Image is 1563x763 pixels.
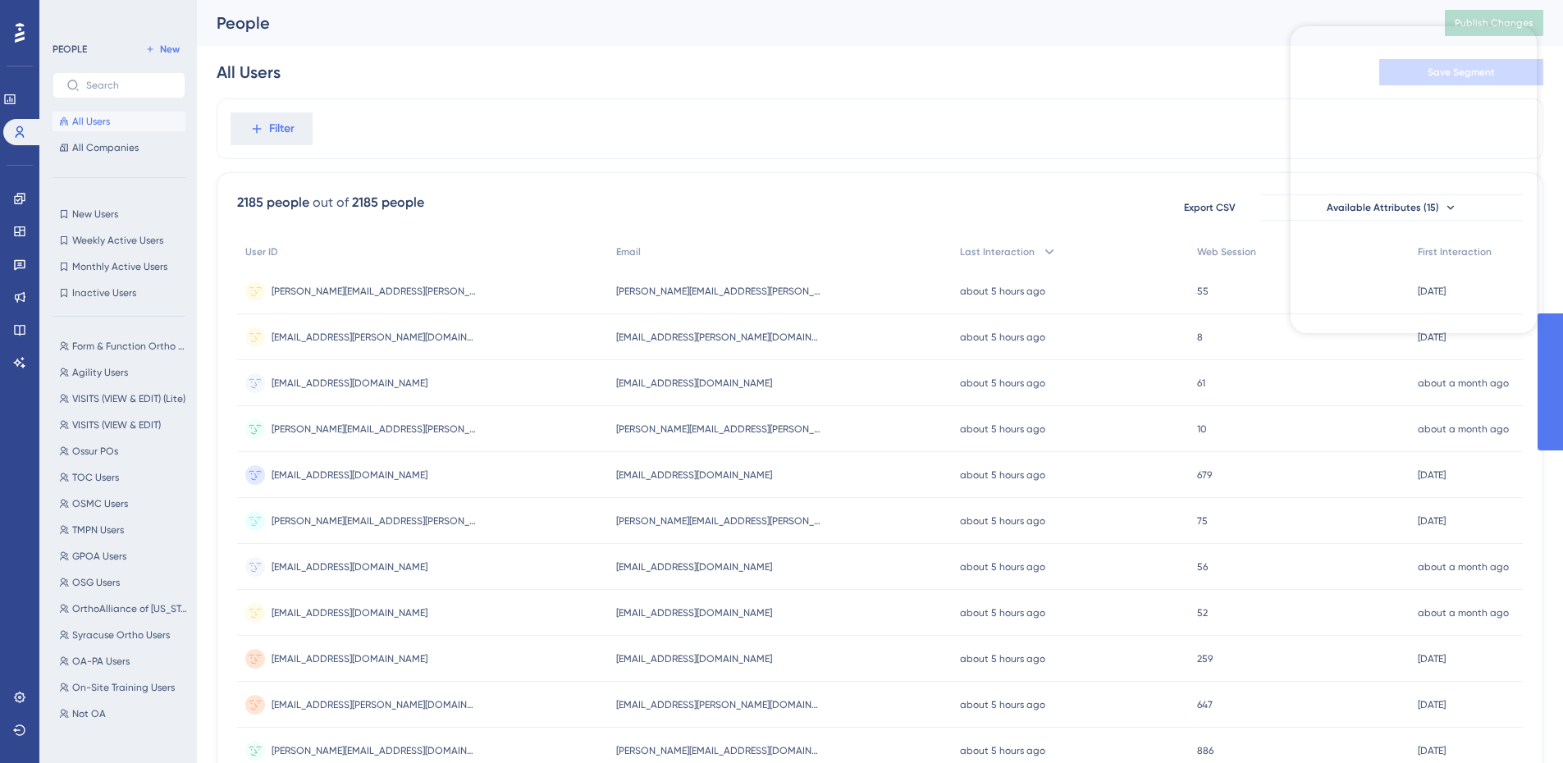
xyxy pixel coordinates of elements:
span: Export CSV [1184,201,1236,214]
span: 679 [1197,468,1212,482]
time: about 5 hours ago [960,286,1045,297]
button: VISITS (VIEW & EDIT) [53,415,195,435]
div: 2185 people [237,193,309,212]
span: Inactive Users [72,286,136,299]
button: Form & Function Ortho Users [53,336,195,356]
button: Export CSV [1168,194,1250,221]
span: [PERSON_NAME][EMAIL_ADDRESS][PERSON_NAME][DOMAIN_NAME] [616,514,821,528]
span: Weekly Active Users [72,234,163,247]
button: Publish Changes [1445,10,1543,36]
span: Web Session [1197,245,1256,258]
span: 55 [1197,285,1209,298]
span: 61 [1197,377,1205,390]
time: about a month ago [1418,607,1509,619]
time: about 5 hours ago [960,469,1045,481]
time: about 5 hours ago [960,653,1045,665]
span: 56 [1197,560,1208,573]
button: Filter [231,112,313,145]
time: [DATE] [1418,469,1446,481]
div: 2185 people [352,193,424,212]
span: Filter [269,119,295,139]
span: 52 [1197,606,1208,619]
button: Inactive Users [53,283,185,303]
button: TOC Users [53,468,195,487]
div: out of [313,193,349,212]
button: On-Site Training Users [53,678,195,697]
span: 259 [1197,652,1213,665]
button: New [139,39,185,59]
span: TOC Users [72,471,119,484]
button: Monthly Active Users [53,257,185,276]
time: [DATE] [1418,331,1446,343]
span: 75 [1197,514,1208,528]
span: GPOA Users [72,550,126,563]
span: [PERSON_NAME][EMAIL_ADDRESS][DOMAIN_NAME] [616,744,821,757]
time: [DATE] [1418,745,1446,756]
span: OA-PA Users [72,655,130,668]
time: about 5 hours ago [960,699,1045,710]
span: [EMAIL_ADDRESS][PERSON_NAME][DOMAIN_NAME] [616,698,821,711]
button: OSG Users [53,573,195,592]
span: Monthly Active Users [72,260,167,273]
span: [PERSON_NAME][EMAIL_ADDRESS][PERSON_NAME][DOMAIN_NAME] [272,514,477,528]
button: OA-PA Users [53,651,195,671]
span: All Users [72,115,110,128]
button: Ossur POs [53,441,195,461]
span: [EMAIL_ADDRESS][PERSON_NAME][DOMAIN_NAME] [272,331,477,344]
iframe: UserGuiding AI Assistant Launcher [1494,698,1543,747]
time: about 5 hours ago [960,377,1045,389]
time: about a month ago [1418,423,1509,435]
span: [PERSON_NAME][EMAIL_ADDRESS][PERSON_NAME][DOMAIN_NAME] [272,285,477,298]
button: Weekly Active Users [53,231,185,250]
time: about 5 hours ago [960,607,1045,619]
span: 886 [1197,744,1213,757]
button: All Companies [53,138,185,158]
button: OSMC Users [53,494,195,514]
button: TMPN Users [53,520,195,540]
span: New [160,43,180,56]
time: [DATE] [1418,515,1446,527]
div: People [217,11,1404,34]
input: Search [86,80,171,91]
button: Agility Users [53,363,195,382]
button: OrthoAlliance of [US_STATE] Users [53,599,195,619]
span: [EMAIL_ADDRESS][DOMAIN_NAME] [272,560,427,573]
span: Form & Function Ortho Users [72,340,189,353]
span: [EMAIL_ADDRESS][DOMAIN_NAME] [272,377,427,390]
span: New Users [72,208,118,221]
span: [EMAIL_ADDRESS][PERSON_NAME][DOMAIN_NAME] [616,331,821,344]
time: about a month ago [1418,561,1509,573]
span: Agility Users [72,366,128,379]
time: about 5 hours ago [960,561,1045,573]
span: 8 [1197,331,1203,344]
time: about 5 hours ago [960,331,1045,343]
span: [EMAIL_ADDRESS][DOMAIN_NAME] [616,652,772,665]
span: Publish Changes [1455,16,1533,30]
span: OSG Users [72,576,120,589]
button: Syracuse Ortho Users [53,625,195,645]
span: Last Interaction [960,245,1035,258]
span: Ossur POs [72,445,118,458]
span: [EMAIL_ADDRESS][PERSON_NAME][DOMAIN_NAME] [272,698,477,711]
span: [EMAIL_ADDRESS][DOMAIN_NAME] [272,606,427,619]
time: about 5 hours ago [960,745,1045,756]
button: GPOA Users [53,546,195,566]
span: 10 [1197,423,1207,436]
span: Syracuse Ortho Users [72,628,170,642]
button: Not OA [53,704,195,724]
span: [PERSON_NAME][EMAIL_ADDRESS][DOMAIN_NAME] [272,744,477,757]
span: User ID [245,245,278,258]
time: about 5 hours ago [960,423,1045,435]
span: [PERSON_NAME][EMAIL_ADDRESS][PERSON_NAME][DOMAIN_NAME] [616,423,821,436]
span: 647 [1197,698,1213,711]
span: [EMAIL_ADDRESS][DOMAIN_NAME] [272,468,427,482]
time: [DATE] [1418,699,1446,710]
span: On-Site Training Users [72,681,175,694]
span: [EMAIL_ADDRESS][DOMAIN_NAME] [616,560,772,573]
span: [PERSON_NAME][EMAIL_ADDRESS][PERSON_NAME][DOMAIN_NAME] [272,423,477,436]
span: VISITS (VIEW & EDIT) [72,418,161,432]
span: [PERSON_NAME][EMAIL_ADDRESS][PERSON_NAME][DOMAIN_NAME] [616,285,821,298]
time: about 5 hours ago [960,515,1045,527]
button: VISITS (VIEW & EDIT) (Lite) [53,389,195,409]
span: All Companies [72,141,139,154]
